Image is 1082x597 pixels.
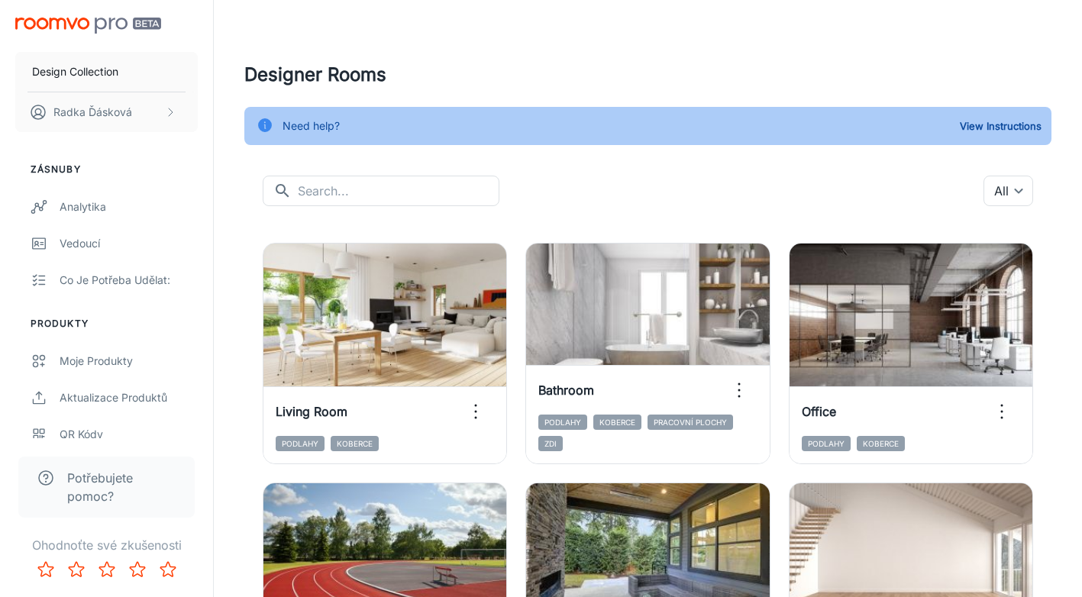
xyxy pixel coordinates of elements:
div: QR kódy [60,426,198,443]
h6: Office [802,402,836,421]
span: Podlahy [538,415,587,430]
button: Rate 3 star [92,554,122,585]
span: Pracovní plochy [648,415,733,430]
div: All [983,176,1033,206]
div: Need help? [283,111,340,140]
div: Moje produkty [60,353,198,369]
h6: Bathroom [538,381,594,399]
button: Radka Ďásková [15,92,198,132]
button: Rate 2 star [61,554,92,585]
span: Zdi [538,436,563,451]
span: Podlahy [802,436,851,451]
span: Koberce [593,415,641,430]
h6: Living Room [276,402,347,421]
span: Koberce [857,436,905,451]
span: Podlahy [276,436,325,451]
button: Rate 5 star [153,554,183,585]
div: Co je potřeba udělat: [60,272,198,289]
button: Design Collection [15,52,198,92]
img: Roomvo PRO Beta [15,18,161,34]
div: Vedoucí [60,235,198,252]
p: Radka Ďásková [53,104,132,121]
div: Aktualizace produktů [60,389,198,406]
p: Ohodnoťte své zkušenosti [12,536,201,554]
input: Search... [298,176,499,206]
span: Potřebujete pomoc? [67,469,176,505]
h4: Designer Rooms [244,61,1051,89]
span: Koberce [331,436,379,451]
p: Design Collection [32,63,118,80]
button: View Instructions [956,115,1045,137]
div: Analytika [60,198,198,215]
button: Rate 1 star [31,554,61,585]
button: Rate 4 star [122,554,153,585]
